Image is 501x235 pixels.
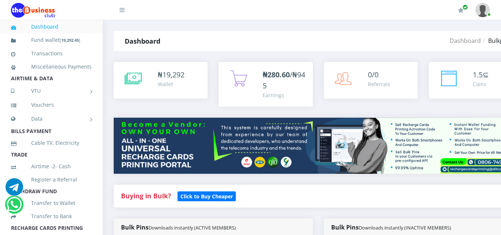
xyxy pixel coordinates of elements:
[473,70,483,80] span: 1.5
[458,7,464,13] i: Renew/Upgrade Subscription
[331,223,451,231] strong: Bulk Pins
[368,80,390,88] div: Referrals
[7,201,22,213] a: Chat for support
[462,4,468,10] span: Renew/Upgrade Subscription
[11,96,92,113] a: Vouchers
[61,37,79,43] b: 19,292.45
[60,37,80,43] small: [ ]
[11,82,92,100] a: VTU
[11,158,92,175] a: Airtime -2- Cash
[475,3,490,17] img: User
[158,69,184,80] div: ₦
[11,58,92,75] a: Miscellaneous Payments
[11,171,92,188] a: Register a Referral
[158,80,184,88] div: Wallet
[11,195,92,212] a: Transfer to Wallet
[263,70,290,80] b: ₦280.60
[11,208,92,225] a: Transfer to Bank
[6,184,23,196] a: Chat for support
[125,37,160,45] strong: Dashboard
[359,224,451,231] small: Downloads instantly (INACTIVE MEMBERS)
[473,69,489,80] div: ⊆
[11,110,92,128] a: Data
[263,91,305,99] div: Earnings
[324,62,418,99] a: 0/0 Referrals
[11,32,92,49] a: Fund wallet[19,292.45]
[263,70,305,91] span: /₦945
[473,80,489,88] div: Coins
[11,45,92,62] a: Transactions
[450,37,481,45] a: Dashboard
[149,224,236,231] small: Downloads instantly (ACTIVE MEMBERS)
[11,135,92,151] a: Cable TV, Electricity
[11,3,55,18] img: Logo
[162,70,184,80] span: 19,292
[121,191,171,200] strong: Buying in Bulk?
[368,70,379,80] span: 0/0
[180,193,233,200] b: Click to Buy Cheaper
[219,62,312,107] a: ₦280.60/₦945 Earnings
[114,62,208,99] a: ₦19,292 Wallet
[178,191,236,200] a: Click to Buy Cheaper
[121,223,236,231] strong: Bulk Pins
[11,18,92,35] a: Dashboard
